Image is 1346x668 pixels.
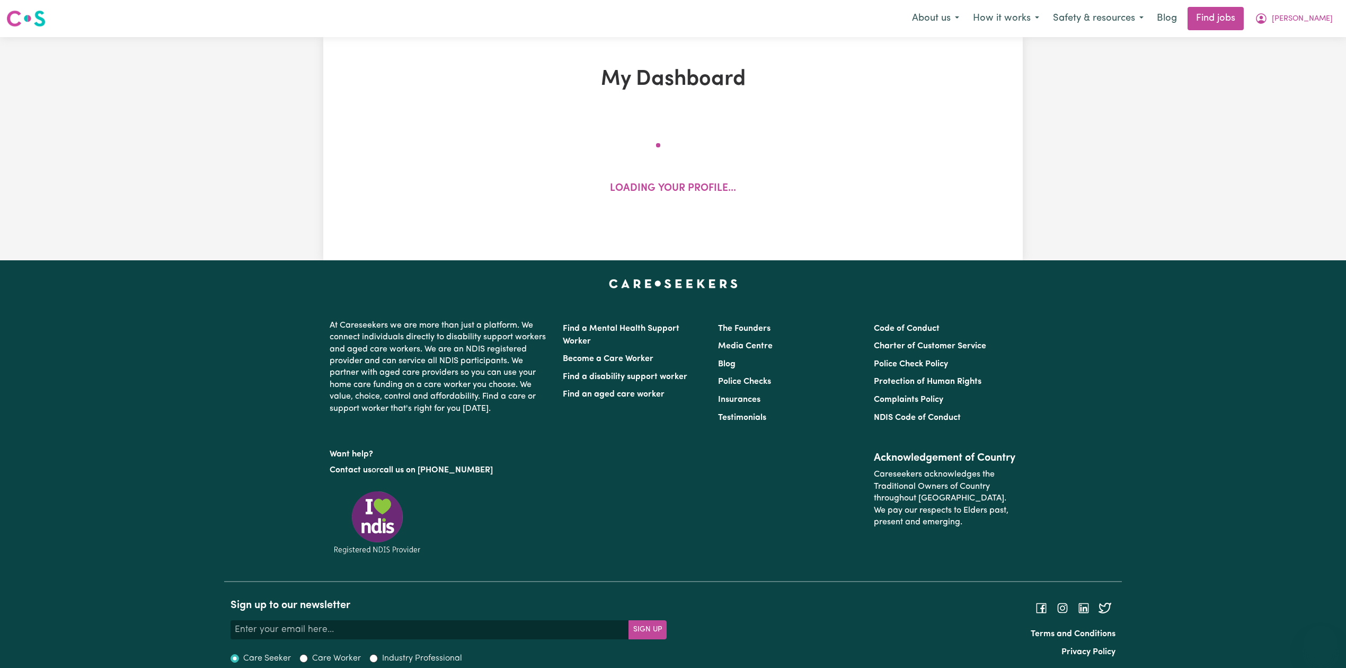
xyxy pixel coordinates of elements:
label: Industry Professional [382,652,462,665]
a: Protection of Human Rights [874,377,981,386]
a: Contact us [330,466,371,474]
a: Careseekers logo [6,6,46,31]
a: Follow Careseekers on Twitter [1099,604,1111,612]
a: Charter of Customer Service [874,342,986,350]
p: Loading your profile... [610,181,736,197]
p: At Careseekers we are more than just a platform. We connect individuals directly to disability su... [330,315,550,419]
span: [PERSON_NAME] [1272,13,1333,25]
label: Care Worker [312,652,361,665]
a: The Founders [718,324,771,333]
button: How it works [966,7,1046,30]
a: Become a Care Worker [563,355,653,363]
button: My Account [1248,7,1340,30]
a: Terms and Conditions [1031,630,1115,638]
a: Police Check Policy [874,360,948,368]
a: Insurances [718,395,760,404]
a: Police Checks [718,377,771,386]
a: NDIS Code of Conduct [874,414,961,422]
h2: Sign up to our newsletter [231,599,667,612]
a: Blog [718,360,736,368]
a: Find an aged care worker [563,390,665,399]
button: Subscribe [628,620,667,639]
img: Registered NDIS provider [330,489,425,556]
p: or [330,460,550,480]
a: Find a disability support worker [563,373,687,381]
a: Complaints Policy [874,395,943,404]
img: Careseekers logo [6,9,46,28]
a: Blog [1150,7,1183,30]
a: Follow Careseekers on LinkedIn [1077,604,1090,612]
button: About us [905,7,966,30]
p: Careseekers acknowledges the Traditional Owners of Country throughout [GEOGRAPHIC_DATA]. We pay o... [874,464,1016,532]
a: Careseekers home page [609,279,738,288]
a: Testimonials [718,414,766,422]
a: call us on [PHONE_NUMBER] [379,466,493,474]
h1: My Dashboard [446,67,900,92]
iframe: Button to launch messaging window [1304,626,1338,660]
p: Want help? [330,444,550,460]
a: Follow Careseekers on Facebook [1035,604,1048,612]
input: Enter your email here... [231,620,629,639]
a: Find a Mental Health Support Worker [563,324,679,346]
button: Safety & resources [1046,7,1150,30]
label: Care Seeker [243,652,291,665]
a: Code of Conduct [874,324,940,333]
a: Privacy Policy [1061,648,1115,656]
a: Media Centre [718,342,773,350]
a: Follow Careseekers on Instagram [1056,604,1069,612]
a: Find jobs [1188,7,1244,30]
h2: Acknowledgement of Country [874,452,1016,464]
